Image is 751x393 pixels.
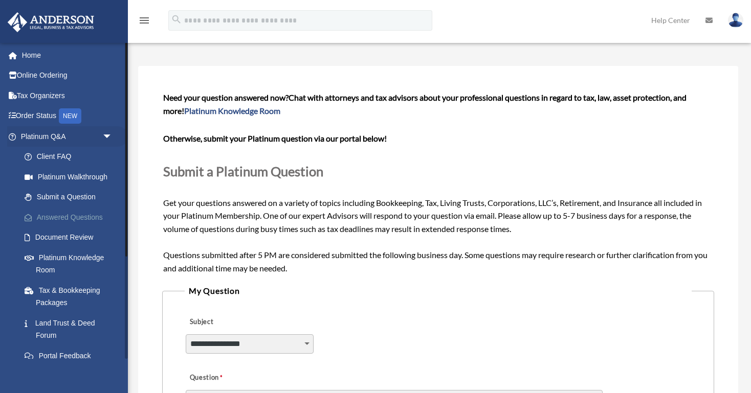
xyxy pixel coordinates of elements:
b: Otherwise, submit your Platinum question via our portal below! [163,133,387,143]
a: Order StatusNEW [7,106,128,127]
span: Submit a Platinum Question [163,164,323,179]
i: menu [138,14,150,27]
a: Document Review [14,227,128,248]
label: Question [186,371,265,385]
a: Submit a Question [14,187,123,207]
a: Answered Questions [14,207,128,227]
a: Land Trust & Deed Forum [14,313,128,345]
img: User Pic [728,13,743,28]
i: search [171,14,182,25]
span: Chat with attorneys and tax advisors about your professional questions in regard to tax, law, ass... [163,93,687,115]
a: Home [7,45,128,65]
span: Need your question answered now? [163,93,289,102]
a: Tax & Bookkeeping Packages [14,280,128,313]
img: Anderson Advisors Platinum Portal [5,12,97,32]
div: NEW [59,108,81,124]
span: Get your questions answered on a variety of topics including Bookkeeping, Tax, Living Trusts, Cor... [163,93,713,273]
a: Portal Feedback [14,345,128,366]
span: arrow_drop_down [102,126,123,147]
a: Client FAQ [14,147,128,167]
a: Online Ordering [7,65,128,86]
a: Platinum Walkthrough [14,167,128,187]
a: Platinum Knowledge Room [184,106,280,115]
a: Platinum Knowledge Room [14,247,128,280]
legend: My Question [185,284,692,298]
a: Tax Organizers [7,85,128,106]
label: Subject [186,315,283,329]
a: Platinum Q&Aarrow_drop_down [7,126,128,147]
a: menu [138,18,150,27]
